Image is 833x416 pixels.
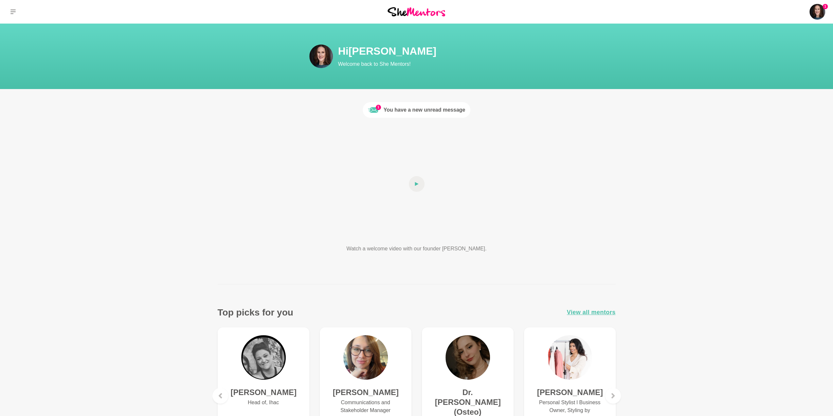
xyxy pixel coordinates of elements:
[343,335,388,380] img: Courtney McCloud
[309,45,333,68] img: Julia Ridout
[809,4,825,20] a: Julia Ridout1
[338,60,574,68] p: Welcome back to She Mentors!
[333,399,398,414] p: Communications and Stakeholder Manager
[384,106,465,114] div: You have a new unread message
[445,335,490,380] img: Dr. Anastasiya Ovechkin (Osteo)
[241,335,286,380] img: Abby Blackmore
[368,105,378,115] img: Unread message
[333,388,398,397] h4: [PERSON_NAME]
[537,388,603,397] h4: [PERSON_NAME]
[809,4,825,20] img: Julia Ridout
[322,245,511,253] p: Watch a welcome video with our founder [PERSON_NAME].
[388,7,445,16] img: She Mentors Logo
[376,105,381,110] span: 1
[548,335,592,380] img: Jude Stevens
[231,399,296,414] p: Head of, Ihac
[218,307,293,318] h3: Top picks for you
[567,308,616,317] a: View all mentors
[338,45,574,58] h1: Hi [PERSON_NAME]
[823,4,828,9] span: 1
[363,102,471,118] a: 1Unread messageYou have a new unread message
[231,388,296,397] h4: [PERSON_NAME]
